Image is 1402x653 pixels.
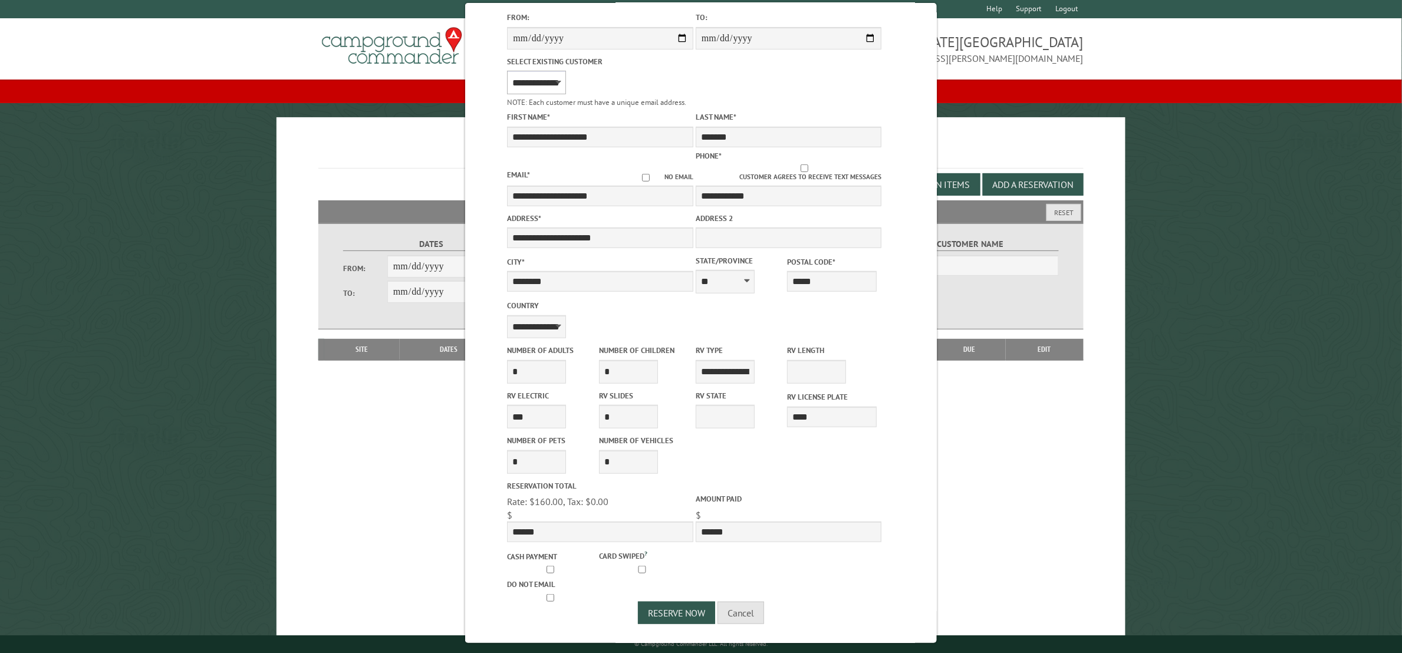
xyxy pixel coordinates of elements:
[638,602,715,624] button: Reserve Now
[787,256,876,268] label: Postal Code
[883,238,1059,251] label: Customer Name
[343,263,387,274] label: From:
[644,549,647,558] a: ?
[1006,339,1084,360] th: Edit
[507,551,596,562] label: Cash payment
[507,56,693,67] label: Select existing customer
[718,602,764,624] button: Cancel
[728,164,882,172] input: Customer agrees to receive text messages
[507,496,608,507] span: Rate: $160.00, Tax: $0.00
[696,255,785,266] label: State/Province
[507,480,693,492] label: Reservation Total
[696,213,882,224] label: Address 2
[1046,204,1081,221] button: Reset
[318,23,466,69] img: Campground Commander
[696,164,882,182] label: Customer agrees to receive text messages
[696,493,882,504] label: Amount paid
[507,12,693,23] label: From:
[787,391,876,403] label: RV License Plate
[696,509,701,521] span: $
[627,174,664,182] input: No email
[324,339,399,360] th: Site
[507,509,512,521] span: $
[634,640,768,648] small: © Campground Commander LLC. All rights reserved.
[599,390,688,401] label: RV Slides
[507,300,693,311] label: Country
[696,151,722,161] label: Phone
[627,172,693,182] label: No email
[787,345,876,356] label: RV Length
[507,579,596,590] label: Do not email
[507,345,596,356] label: Number of Adults
[507,256,693,268] label: City
[696,345,785,356] label: RV Type
[318,136,1083,169] h1: Reservations
[343,238,519,251] label: Dates
[933,339,1006,360] th: Due
[696,12,882,23] label: To:
[599,345,688,356] label: Number of Children
[599,435,688,446] label: Number of Vehicles
[507,97,686,107] small: NOTE: Each customer must have a unique email address.
[696,111,882,123] label: Last Name
[507,213,693,224] label: Address
[400,339,498,360] th: Dates
[983,173,1084,196] button: Add a Reservation
[343,288,387,299] label: To:
[696,390,785,401] label: RV State
[507,390,596,401] label: RV Electric
[318,200,1083,223] h2: Filters
[507,111,693,123] label: First Name
[507,435,596,446] label: Number of Pets
[599,549,688,562] label: Card swiped
[507,170,530,180] label: Email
